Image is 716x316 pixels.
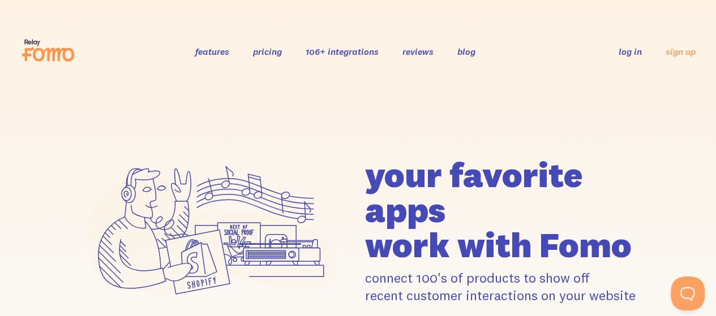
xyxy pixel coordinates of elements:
[365,269,642,304] p: connect 100's of products to show off recent customer interactions on your website
[365,157,642,262] h1: your favorite apps work with Fomo
[666,46,696,58] a: sign up
[306,46,379,57] a: 106+ integrations
[195,46,229,57] a: features
[671,276,705,310] iframe: Help Scout Beacon - Open
[619,46,642,57] a: log in
[402,46,434,57] a: reviews
[253,46,282,57] a: pricing
[457,46,475,57] a: blog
